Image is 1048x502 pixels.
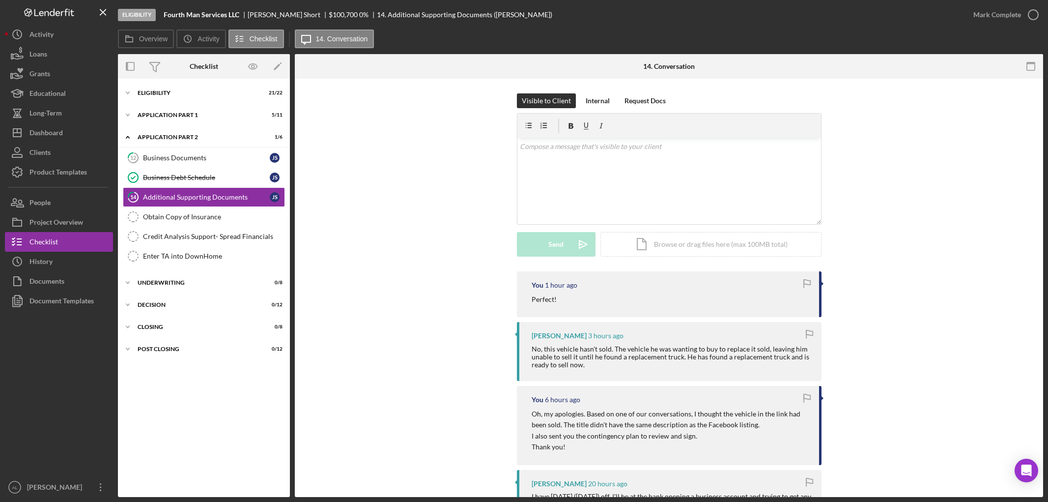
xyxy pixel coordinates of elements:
a: People [5,193,113,212]
div: Visible to Client [522,93,571,108]
button: Visible to Client [517,93,576,108]
label: Overview [139,35,168,43]
div: Grants [29,64,50,86]
div: 0 / 8 [265,280,283,286]
p: Oh, my apologies. Based on one of our conversations, I thought the vehicle in the link had been s... [532,409,809,431]
div: Product Templates [29,162,87,184]
div: Clients [29,143,51,165]
div: Enter TA into DownHome [143,252,284,260]
div: Open Intercom Messenger [1015,459,1038,482]
div: 14. Conversation [643,62,695,70]
div: Activity [29,25,54,47]
p: Thank you! [532,442,809,452]
div: Internal [586,93,610,108]
div: You [532,281,543,289]
div: Credit Analysis Support- Spread Financials [143,233,284,240]
div: Post Closing [138,346,258,352]
a: Long-Term [5,103,113,123]
div: 21 / 22 [265,90,283,96]
button: Checklist [5,232,113,252]
button: Clients [5,143,113,162]
label: Checklist [250,35,278,43]
button: Send [517,232,595,257]
a: 14Additional Supporting DocumentsJS [123,187,285,207]
div: Underwriting [138,280,258,286]
div: Decision [138,302,258,308]
div: Obtain Copy of Insurance [143,213,284,221]
div: Loans [29,44,47,66]
button: Overview [118,30,174,48]
button: Document Templates [5,291,113,311]
div: Long-Term [29,103,62,125]
div: Request Docs [624,93,666,108]
div: 0 / 8 [265,324,283,330]
div: 0 / 12 [265,346,283,352]
div: Closing [138,324,258,330]
button: Activity [5,25,113,44]
button: 14. Conversation [295,30,374,48]
div: [PERSON_NAME] [532,332,587,340]
a: 12Business DocumentsJS [123,148,285,168]
p: I also sent you the contingency plan to review and sign. [532,431,809,442]
div: J S [270,173,280,182]
a: Documents [5,271,113,291]
button: AL[PERSON_NAME] [5,477,113,497]
div: No, this vehicle hasn't sold. The vehicle he was wanting to buy to replace it sold, leaving him u... [532,345,812,369]
div: People [29,193,51,215]
button: Checklist [228,30,284,48]
button: Product Templates [5,162,113,182]
time: 2025-10-07 15:32 [545,396,580,404]
div: 14. Additional Supporting Documents ([PERSON_NAME]) [377,11,552,19]
div: Checklist [29,232,58,254]
a: Credit Analysis Support- Spread Financials [123,227,285,246]
time: 2025-10-07 20:41 [545,281,577,289]
button: Mark Complete [963,5,1043,25]
div: Business Debt Schedule [143,174,270,181]
div: Eligibility [138,90,258,96]
tspan: 12 [130,154,136,161]
label: 14. Conversation [316,35,368,43]
button: Loans [5,44,113,64]
div: Checklist [190,62,218,70]
span: $100,700 [329,10,358,19]
button: Project Overview [5,212,113,232]
div: Mark Complete [973,5,1021,25]
div: Application Part 1 [138,112,258,118]
button: Dashboard [5,123,113,143]
button: Internal [581,93,615,108]
div: Business Documents [143,154,270,162]
text: AL [12,485,18,490]
div: Send [548,232,564,257]
div: [PERSON_NAME] [532,480,587,488]
button: Request Docs [620,93,671,108]
div: 5 / 11 [265,112,283,118]
button: History [5,252,113,271]
div: Eligibility [118,9,156,21]
div: [PERSON_NAME] [25,477,88,500]
button: Activity [176,30,226,48]
div: 1 / 6 [265,134,283,140]
div: J S [270,153,280,163]
div: Project Overview [29,212,83,235]
div: Application Part 2 [138,134,258,140]
div: History [29,252,53,274]
time: 2025-10-07 18:58 [588,332,623,340]
div: J S [270,192,280,202]
button: Grants [5,64,113,84]
button: Educational [5,84,113,103]
div: [PERSON_NAME] Short [248,11,329,19]
div: Documents [29,271,64,294]
a: Obtain Copy of Insurance [123,207,285,227]
b: Fourth Man Services LLC [164,11,239,19]
div: You [532,396,543,404]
